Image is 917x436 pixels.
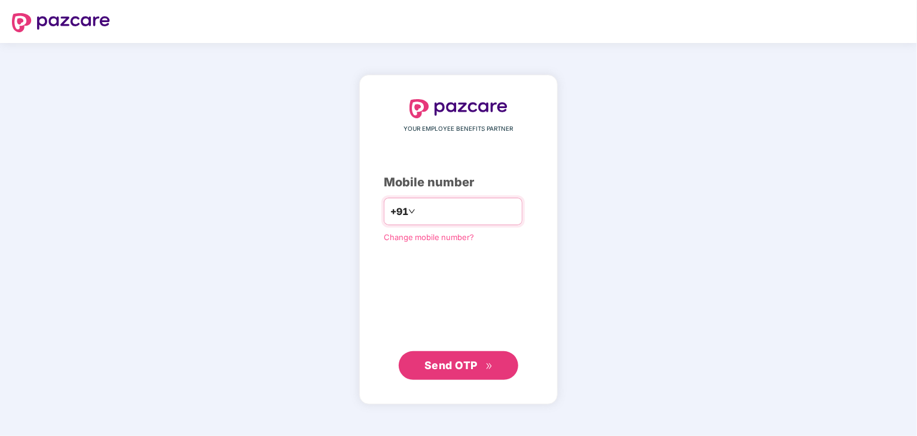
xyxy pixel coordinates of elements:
[384,232,474,242] a: Change mobile number?
[399,351,518,380] button: Send OTPdouble-right
[404,124,513,134] span: YOUR EMPLOYEE BENEFITS PARTNER
[12,13,110,32] img: logo
[485,363,493,370] span: double-right
[409,99,508,118] img: logo
[408,208,415,215] span: down
[390,204,408,219] span: +91
[424,359,478,371] span: Send OTP
[384,173,533,192] div: Mobile number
